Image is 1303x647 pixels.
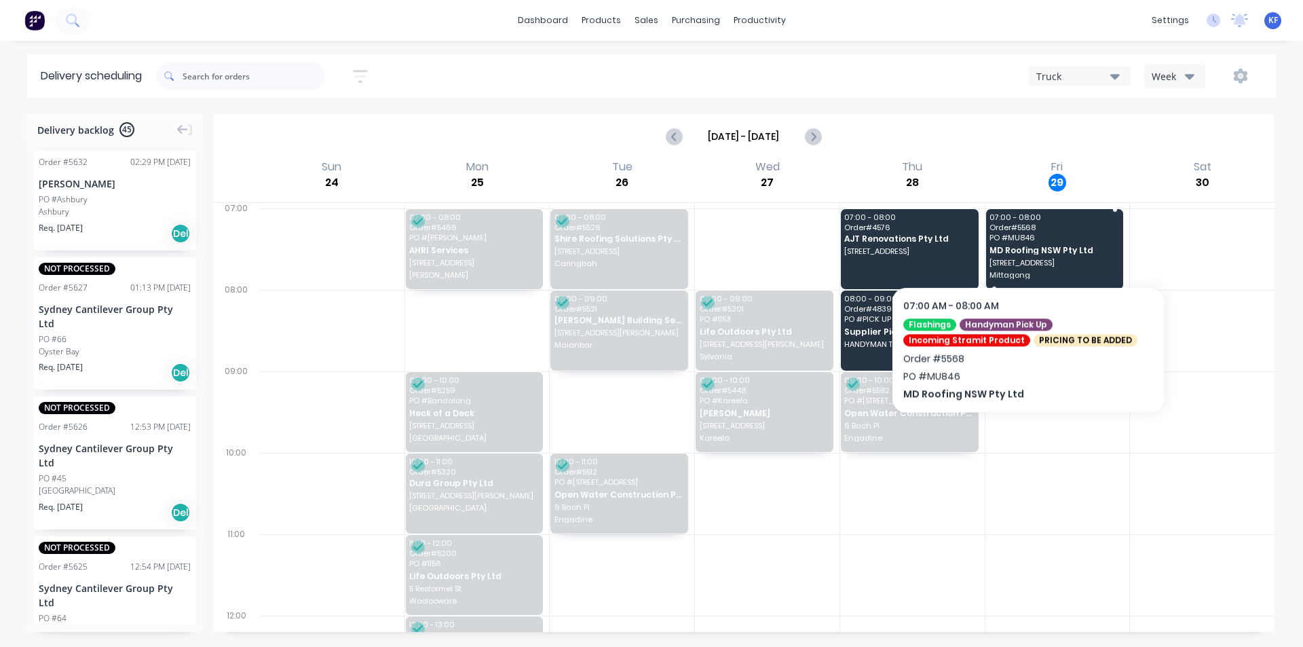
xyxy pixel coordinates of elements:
[844,234,973,243] span: AJT Renovations Pty Ltd
[39,421,88,433] div: Order # 5626
[39,441,191,470] div: Sydney Cantilever Group Pty Ltd
[700,352,829,361] span: Sylvania
[213,526,259,608] div: 11:00
[844,340,973,348] span: HANDYMAN TIMBER
[700,295,829,303] span: 08:00 - 09:00
[903,174,921,191] div: 28
[844,213,973,221] span: 07:00 - 08:00
[409,458,538,466] span: 10:00 - 11:00
[409,597,538,605] span: Woolooware
[468,174,486,191] div: 25
[1190,160,1215,174] div: Sat
[554,503,683,511] span: 6 Bach Pl
[409,559,538,568] span: PO # 1156
[554,329,683,337] span: [STREET_ADDRESS][PERSON_NAME]
[1047,160,1067,174] div: Fri
[409,376,538,384] span: 09:00 - 10:00
[989,213,1118,221] span: 07:00 - 08:00
[213,282,259,363] div: 08:00
[989,327,1118,336] span: Life Outdoors Pty Ltd
[989,295,1118,303] span: 08:00 - 09:00
[130,421,191,433] div: 12:53 PM [DATE]
[39,501,83,513] span: Req. [DATE]
[989,246,1118,255] span: MD Roofing NSW Pty Ltd
[409,585,538,593] span: 5 Restormel St
[554,458,683,466] span: 10:00 - 11:00
[554,247,683,255] span: [STREET_ADDRESS]
[844,376,973,384] span: 09:00 - 10:00
[844,295,973,303] span: 08:00 - 09:00
[462,160,493,174] div: Mon
[844,327,973,336] span: Supplier Pick Ups
[844,247,973,255] span: [STREET_ADDRESS]
[409,213,538,221] span: 07:00 - 08:00
[844,409,973,418] span: Open Water Construction Pty Ltd
[409,504,538,512] span: [GEOGRAPHIC_DATA]
[409,468,538,476] span: Order # 5320
[844,422,973,430] span: 6 Bach Pl
[409,386,538,394] span: Order # 5259
[323,174,341,191] div: 24
[39,282,88,294] div: Order # 5627
[989,352,1118,361] span: Heathcote
[409,434,538,442] span: [GEOGRAPHIC_DATA]
[1268,14,1278,26] span: KF
[409,259,538,267] span: [STREET_ADDRESS]
[575,10,628,31] div: products
[554,213,683,221] span: 07:00 - 08:00
[700,327,829,336] span: Life Outdoors Pty Ltd
[318,160,345,174] div: Sun
[39,206,191,218] div: Ashbury
[1036,69,1110,84] div: Truck
[700,386,829,394] span: Order # 5448
[898,160,926,174] div: Thu
[27,54,155,98] div: Delivery scheduling
[700,305,829,313] span: Order # 5201
[183,62,325,90] input: Search for orders
[1144,64,1205,88] button: Week
[700,340,829,348] span: [STREET_ADDRESS][PERSON_NAME]
[989,234,1118,242] span: PO # MU846
[554,490,683,499] span: Open Water Construction Pty Ltd
[409,396,538,405] span: PO # Bandalong
[700,396,829,405] span: PO # Kareela
[1049,174,1066,191] div: 29
[39,346,191,358] div: Oyster Bay
[213,445,259,526] div: 10:00
[989,271,1118,279] span: Mittagong
[409,539,538,547] span: 11:00 - 12:00
[409,271,538,279] span: [PERSON_NAME]
[700,376,829,384] span: 09:00 - 10:00
[409,631,538,639] span: Order # 5490
[628,10,665,31] div: sales
[39,581,191,610] div: Sydney Cantilever Group Pty Ltd
[39,177,191,191] div: [PERSON_NAME]
[409,492,538,500] span: [STREET_ADDRESS][PERSON_NAME]
[554,515,683,523] span: Engadine
[39,263,115,275] span: NOT PROCESSED
[409,621,538,629] span: 12:00 - 13:00
[613,174,631,191] div: 26
[844,434,973,442] span: Engadine
[700,422,829,430] span: [STREET_ADDRESS]
[39,485,191,497] div: [GEOGRAPHIC_DATA]
[989,305,1118,313] span: Order # 5390
[1145,10,1196,31] div: settings
[39,302,191,331] div: Sydney Cantilever Group Pty Ltd
[665,10,727,31] div: purchasing
[130,282,191,294] div: 01:13 PM [DATE]
[39,561,88,573] div: Order # 5625
[554,478,683,486] span: PO # [STREET_ADDRESS]
[409,234,538,242] span: PO # [PERSON_NAME]
[409,572,538,580] span: Life Outdoors Pty Ltd
[37,123,114,137] span: Delivery backlog
[700,409,829,418] span: [PERSON_NAME]
[170,363,191,383] div: Del
[700,434,829,442] span: Kareela
[170,502,191,523] div: Del
[119,122,134,137] span: 45
[554,223,683,232] span: Order # 5526
[39,402,115,414] span: NOT PROCESSED
[39,612,67,625] div: PO #64
[39,333,67,346] div: PO #66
